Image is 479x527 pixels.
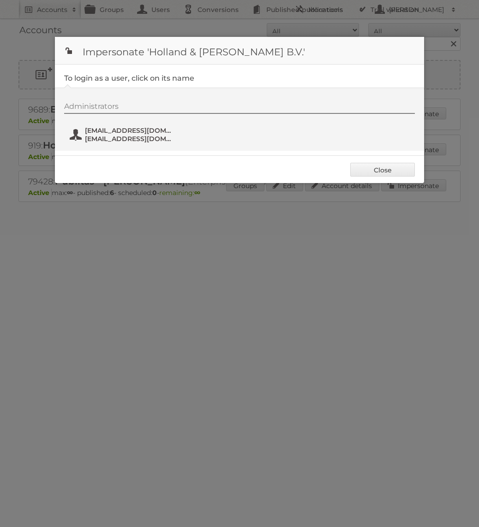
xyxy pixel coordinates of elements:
legend: To login as a user, click on its name [64,74,194,83]
h1: Impersonate 'Holland & [PERSON_NAME] B.V.' [55,37,424,65]
span: [EMAIL_ADDRESS][DOMAIN_NAME] [85,135,174,143]
a: Close [350,163,415,177]
span: [EMAIL_ADDRESS][DOMAIN_NAME] [85,126,174,135]
div: Administrators [64,102,415,114]
button: [EMAIL_ADDRESS][DOMAIN_NAME] [EMAIL_ADDRESS][DOMAIN_NAME] [69,125,177,144]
